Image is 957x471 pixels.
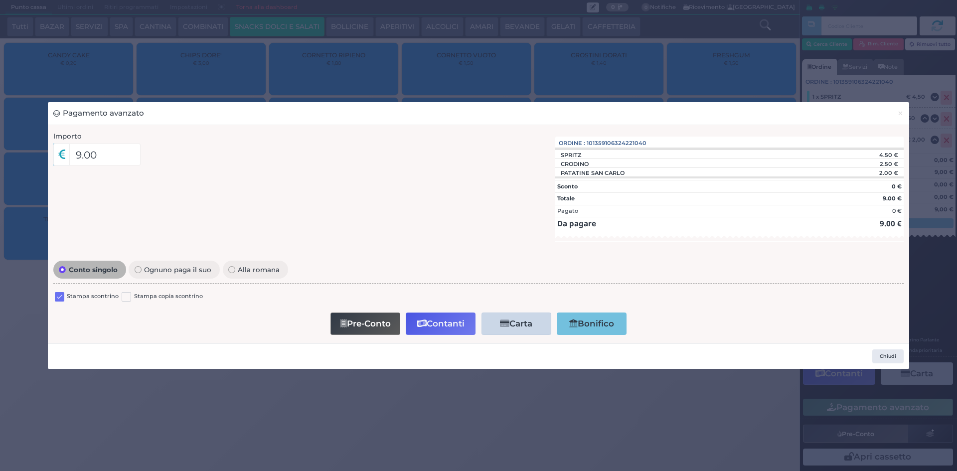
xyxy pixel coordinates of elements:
[555,152,586,158] div: SPRITZ
[557,207,578,215] div: Pagato
[892,102,909,125] button: Chiudi
[330,313,400,335] button: Pre-Conto
[555,160,594,167] div: CRODINO
[897,108,904,119] span: ×
[142,266,214,273] span: Ognuno paga il suo
[134,292,203,302] label: Stampa copia scontrino
[235,266,283,273] span: Alla romana
[816,160,904,167] div: 2.50 €
[555,169,630,176] div: PATATINE SAN CARLO
[892,183,902,190] strong: 0 €
[557,183,578,190] strong: Sconto
[66,266,120,273] span: Conto singolo
[481,313,551,335] button: Carta
[53,131,82,141] label: Importo
[559,139,585,148] span: Ordine :
[872,349,904,363] button: Chiudi
[816,152,904,158] div: 4.50 €
[406,313,476,335] button: Contanti
[892,207,902,215] div: 0 €
[587,139,646,148] span: 101359106324221040
[69,144,141,165] input: Es. 30.99
[53,108,144,119] h3: Pagamento avanzato
[880,218,902,228] strong: 9.00 €
[67,292,119,302] label: Stampa scontrino
[883,195,902,202] strong: 9.00 €
[557,313,627,335] button: Bonifico
[557,218,596,228] strong: Da pagare
[816,169,904,176] div: 2.00 €
[557,195,575,202] strong: Totale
